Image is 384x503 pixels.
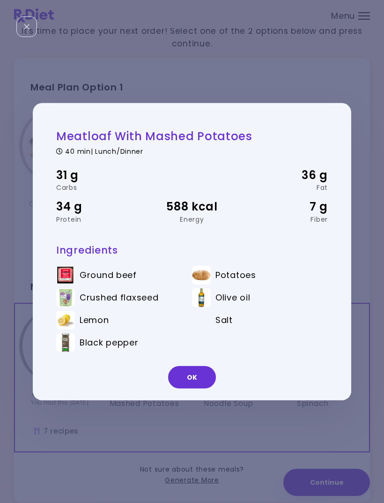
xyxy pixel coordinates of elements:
[80,293,159,303] span: Crushed flaxseed
[56,184,147,191] div: Carbs
[215,270,256,280] span: Potatoes
[56,128,328,143] h2: Meatloaf With Mashed Potatoes
[16,16,37,37] div: Close
[80,315,109,325] span: Lemon
[147,198,237,216] div: 588 kcal
[80,270,137,280] span: Ground beef
[237,166,328,184] div: 36 g
[215,315,233,325] span: Salt
[56,198,147,216] div: 34 g
[80,338,139,348] span: Black pepper
[56,243,328,256] h3: Ingredients
[237,216,328,222] div: Fiber
[215,293,250,303] span: Olive oil
[56,216,147,222] div: Protein
[56,146,328,155] div: 40 min | Lunch/Dinner
[237,184,328,191] div: Fat
[56,166,147,184] div: 31 g
[147,216,237,222] div: Energy
[168,366,216,389] button: OK
[237,198,328,216] div: 7 g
